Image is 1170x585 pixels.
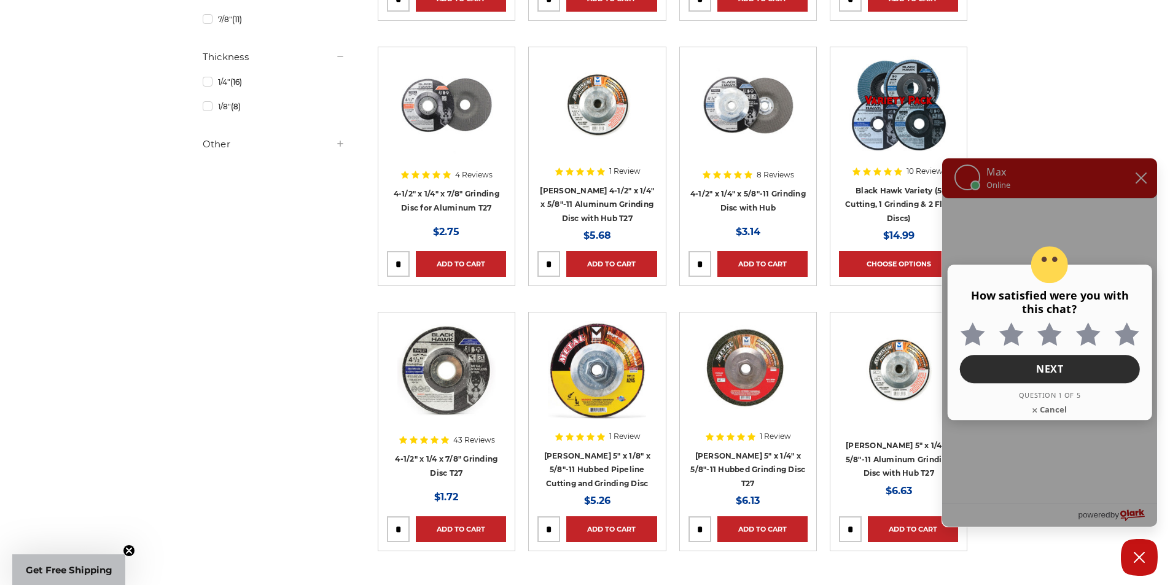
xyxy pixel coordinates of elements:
a: 5" aluminum grinding wheel with hub [839,321,958,440]
span: $3.14 [736,226,760,238]
a: Add to Cart [566,516,657,542]
a: Add to Cart [416,516,506,542]
a: Add to Cart [717,516,808,542]
a: [PERSON_NAME] 5" x 1/4" x 5/8"-11 Hubbed Grinding Disc T27 [690,451,805,488]
img: BHA 4.5 Inch Grinding Wheel with 5/8 inch hub [699,56,797,154]
a: [PERSON_NAME] 4-1/2" x 1/4" x 5/8"-11 Aluminum Grinding Disc with Hub T27 [540,186,654,223]
span: 4 Reviews [455,171,493,179]
img: 5" aluminum grinding wheel with hub [849,321,948,419]
span: $1.72 [434,491,458,503]
span: 8 Reviews [757,171,794,179]
img: Mercer 5" x 1/8" x 5/8"-11 Hubbed Cutting and Light Grinding Wheel [548,321,646,419]
span: $6.13 [736,495,760,506]
a: BHA 4.5 Inch Grinding Wheel with 5/8 inch hub [688,56,808,175]
img: BHA grinding wheels for 4.5 inch angle grinder [397,321,496,419]
button: Close teaser [123,544,135,557]
a: 4-1/2" x 1/4" x 7/8" Grinding Disc for Aluminum T27 [394,189,499,212]
div: Feedback Container [942,198,1157,503]
button: Close Chatbox [1121,539,1158,576]
a: BHA grinding wheels for 4.5 inch angle grinder [387,321,506,440]
a: BHA 4.5 inch grinding disc for aluminum [387,56,506,175]
img: 5" x 1/4" x 5/8"-11 Hubbed Grinding Disc T27 620110 [695,321,800,419]
span: $5.68 [583,230,611,241]
span: $5.26 [584,495,610,506]
a: Add to Cart [868,516,958,542]
a: Choose Options [839,251,958,277]
h5: Thickness [203,50,345,64]
span: $14.99 [883,230,915,241]
label: How satisfied were you with this chat? [960,283,1140,322]
a: Mercer 5" x 1/8" x 5/8"-11 Hubbed Cutting and Light Grinding Wheel [537,321,657,440]
img: BHA 4.5 inch grinding disc for aluminum [397,56,496,154]
a: Cancel [1025,398,1074,421]
div: olark chatbox [942,158,1158,527]
a: 4-1/2" x 1/4" x 5/8"-11 Grinding Disc with Hub [690,189,806,212]
a: 1/8" [203,96,345,117]
div: Get Free ShippingClose teaser [12,554,125,585]
span: $2.75 [433,226,459,238]
a: 4-1/2" x 1/4 x 7/8" Grinding Disc T27 [395,454,497,478]
img: Aluminum Grinding Wheel with Hub [548,56,646,154]
span: (16) [230,77,242,87]
a: Add to Cart [717,251,808,277]
span: 43 Reviews [453,436,495,444]
a: Add to Cart [416,251,506,277]
a: [PERSON_NAME] 5" x 1/4" x 5/8"-11 Aluminum Grinding Disc with Hub T27 [846,441,952,478]
a: Aluminum Grinding Wheel with Hub [537,56,657,175]
a: 7/8" [203,9,345,30]
h5: Other [203,137,345,152]
button: Next [960,355,1140,384]
span: Cancel [1039,405,1068,416]
span: $6.63 [886,485,912,497]
span: (8) [231,102,241,111]
a: Black Hawk Variety (5 Cutting, 1 Grinding & 2 Flap Discs) [845,186,952,223]
a: 5" x 1/4" x 5/8"-11 Hubbed Grinding Disc T27 620110 [688,321,808,440]
p: Question 1 of 5 [960,392,1140,400]
a: Add to Cart [566,251,657,277]
img: Black Hawk Variety (5 Cutting, 1 Grinding & 2 Flap Discs) [849,56,948,154]
span: (11) [232,15,242,24]
a: Black Hawk Variety (5 Cutting, 1 Grinding & 2 Flap Discs) [839,56,958,175]
span: Get Free Shipping [26,564,112,576]
a: 1/4" [203,71,345,93]
a: [PERSON_NAME] 5" x 1/8" x 5/8"-11 Hubbed Pipeline Cutting and Grinding Disc [544,451,650,488]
